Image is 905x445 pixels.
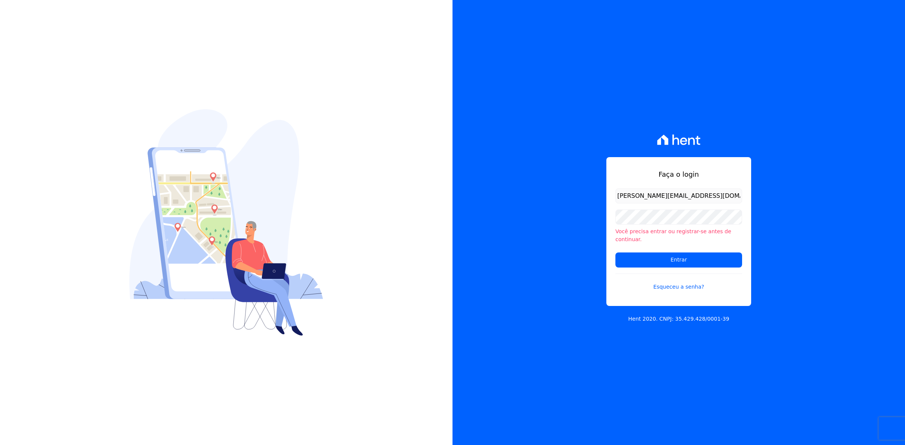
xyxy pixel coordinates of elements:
h1: Faça o login [615,169,742,179]
li: Você precisa entrar ou registrar-se antes de continuar. [615,228,742,243]
a: Esqueceu a senha? [615,274,742,291]
input: Email [615,188,742,203]
img: Login [129,109,323,336]
p: Hent 2020. CNPJ: 35.429.428/0001-39 [628,315,729,323]
input: Entrar [615,252,742,268]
